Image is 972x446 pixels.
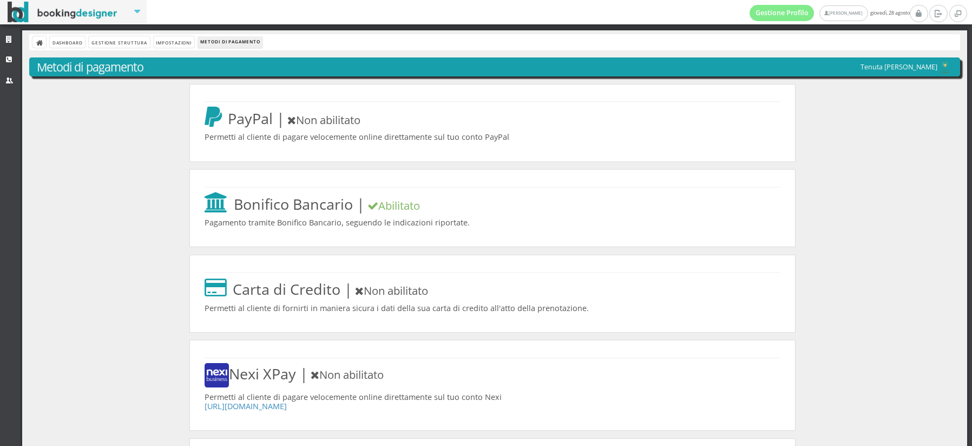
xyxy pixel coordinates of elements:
a: Gestione Profilo [750,5,815,21]
a: Dashboard [50,36,85,48]
h2: Carta di Credito | [205,277,780,298]
span: Non abilitato [287,112,360,127]
h2: PayPal | [205,107,780,127]
span: Non abilitato [355,283,428,298]
img: BookingDesigner.com [8,2,117,23]
h4: Pagamento tramite Bonifico Bancario, seguendo le indicazioni riportate. [205,218,780,227]
span: giovedì, 28 agosto [750,5,910,21]
h5: Tenuta [PERSON_NAME] [861,62,953,73]
h3: Metodi di pagamento [37,60,953,74]
h4: Permetti al cliente di pagare velocemente online direttamente sul tuo conto Nexi [205,392,780,411]
li: Metodi di Pagamento [198,36,262,48]
span: Abilitato [367,198,420,213]
h4: Permetti al cliente di pagare velocemente online direttamente sul tuo conto PayPal [205,132,780,141]
a: Impostazioni [154,36,194,48]
h2: Nexi XPay | [205,363,780,387]
a: Gestione Struttura [89,36,149,48]
span: Non abilitato [311,367,384,382]
h4: Permetti al cliente di fornirti in maniera sicura i dati della sua carta di credito all'atto dell... [205,303,780,313]
h2: Bonifico Bancario | [205,192,780,213]
a: [PERSON_NAME] [819,5,868,21]
img: logo-nexi.png [205,363,229,387]
img: c17ce5f8a98d11e9805da647fc135771.png [937,62,953,73]
a: [URL][DOMAIN_NAME] [205,401,287,411]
